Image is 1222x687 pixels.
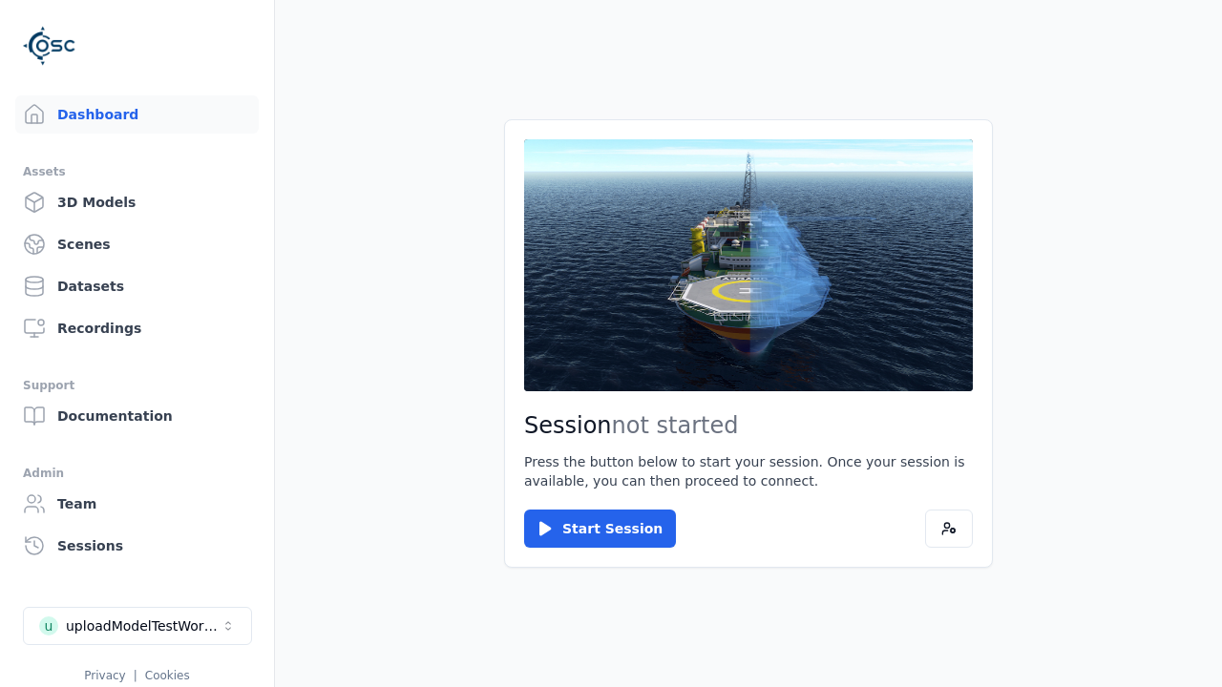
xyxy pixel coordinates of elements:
span: not started [612,412,739,439]
a: Scenes [15,225,259,263]
div: Support [23,374,251,397]
a: Privacy [84,669,125,682]
a: Dashboard [15,95,259,134]
div: uploadModelTestWorkspace [66,616,221,635]
a: Team [15,485,259,523]
a: Datasets [15,267,259,305]
div: u [39,616,58,635]
a: Sessions [15,527,259,565]
a: Cookies [145,669,190,682]
a: Documentation [15,397,259,435]
span: | [134,669,137,682]
button: Select a workspace [23,607,252,645]
div: Assets [23,160,251,183]
img: Logo [23,19,76,73]
button: Start Session [524,510,676,548]
p: Press the button below to start your session. Once your session is available, you can then procee... [524,452,973,490]
a: 3D Models [15,183,259,221]
div: Admin [23,462,251,485]
h2: Session [524,410,973,441]
a: Recordings [15,309,259,347]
